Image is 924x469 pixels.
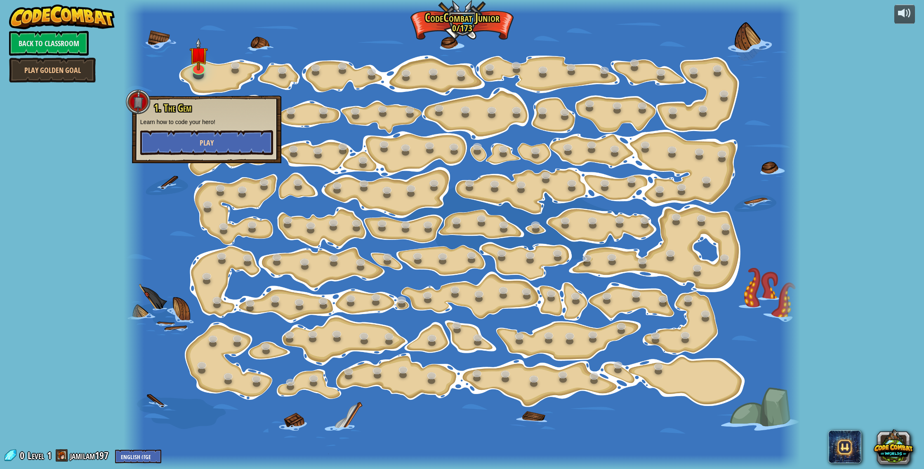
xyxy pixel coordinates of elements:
[20,449,27,462] span: 0
[9,31,89,56] a: Back to Classroom
[140,130,273,155] button: Play
[9,58,96,82] a: Play Golden Goal
[189,38,208,70] img: level-banner-unstarted.png
[70,449,111,462] a: jamilam197
[200,138,214,148] span: Play
[154,101,191,115] span: 1. The Gem
[140,118,273,126] p: Learn how to code your hero!
[28,449,44,462] span: Level
[894,5,915,24] button: Adjust volume
[47,449,52,462] span: 1
[9,5,115,29] img: CodeCombat - Learn how to code by playing a game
